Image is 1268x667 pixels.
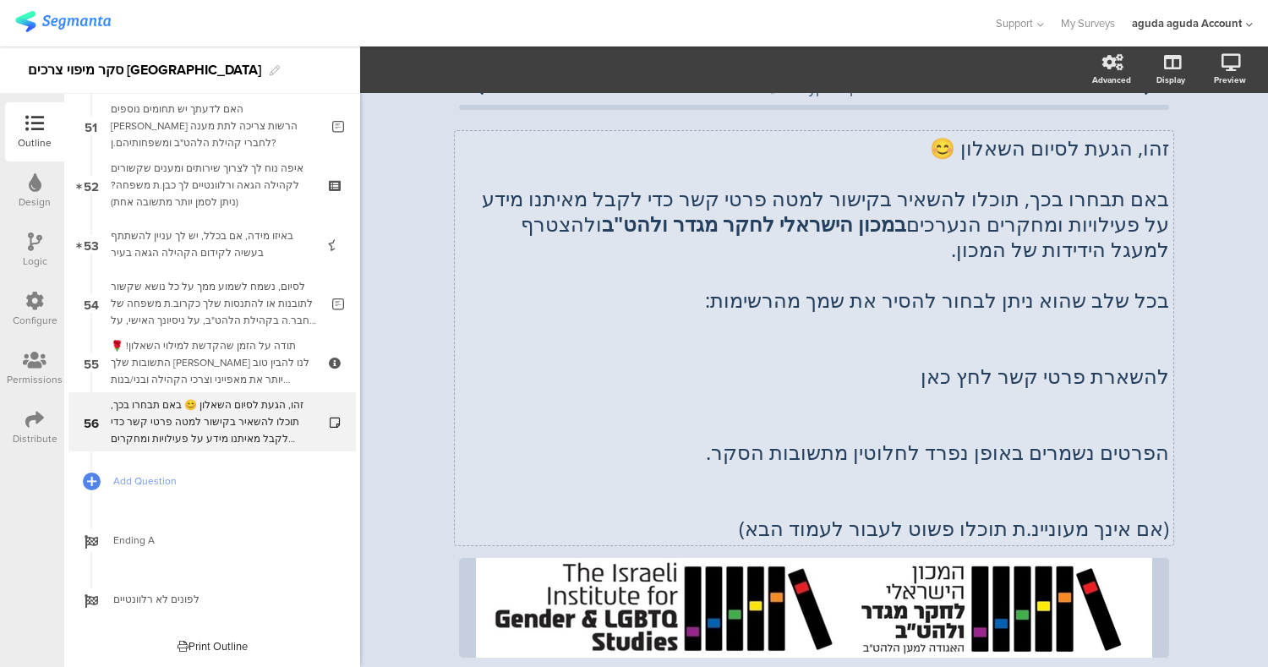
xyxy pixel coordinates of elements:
p: הפרטים נשמרים באופן נפרד לחלוטין מתשובות הסקר. [459,440,1169,465]
a: Ending A [68,511,356,570]
div: Advanced [1092,74,1131,86]
p: באם תבחרו בכך, תוכלו להשאיר בקישור למטה פרטי קשר כדי לקבל מאיתנו מידע על פעילויות ומחקרים הנערכים... [459,186,1169,262]
span: 55 [84,353,99,372]
span: 56 [84,413,99,431]
a: 56 זהו, הגעת לסיום השאלון 😊 באם תבחרו בכך, תוכלו להשאיר בקישור למטה פרטי קשר כדי לקבל מאיתנו מידע... [68,392,356,451]
div: באיזו מידה, אם בכלל, יש לך עניין להשתתף בעשיה לקידום הקהילה הגאה בעיר [111,227,313,261]
p: בכל שלב שהוא ניתן לבחור להסיר את שמך מהרשימות: [459,287,1169,313]
div: איפה נוח לך לצרוך שירותים ומענים שקשורים לקהילה הגאה ורלוונטיים לך כבן.ת משפחה? (ניתן לסמן יותר מ... [111,160,313,210]
p: (אם אינך מעוניינ.ת תוכלו פשוט לעבור לעמוד הבא) [459,516,1169,541]
a: 51 האם לדעתך יש תחומים נוספים [PERSON_NAME] הרשות צריכה לתת מענה לחברי קהילת הלהט"ב ומשפחותיהם.ן? [68,96,356,156]
a: 55 תודה על הזמן שהקדשת למילוי השאלון! 🌹התשובות שלך [PERSON_NAME] לנו להבין טוב יותר את מאפייני וצ... [68,333,356,392]
a: לפונים לא רלוונטיים [68,570,356,629]
span: Add Question [113,473,330,489]
a: 53 באיזו מידה, אם בכלל, יש לך עניין להשתתף בעשיה לקידום הקהילה הגאה בעיר [68,215,356,274]
div: Configure [13,313,57,328]
div: Distribute [13,431,57,446]
span: לפונים לא רלוונטיים [113,591,330,608]
p: להשארת פרטי קשר לחץ כאן [459,364,1169,389]
div: סקר מיפוי צרכים [GEOGRAPHIC_DATA] [28,57,261,84]
p: זהו, הגעת לסיום השאלון 😊 [459,135,1169,161]
a: 52 איפה נוח לך לצרוך שירותים ומענים שקשורים לקהילה הגאה ורלוונטיים לך כבן.ת משפחה? (ניתן לסמן יות... [68,156,356,215]
span: 51 [85,117,97,135]
strong: במכון הישראלי לחקר מגדר ולהט"ב [602,210,906,238]
div: Display [1156,74,1185,86]
div: תודה על הזמן שהקדשת למילוי השאלון! 🌹התשובות שלך יעזרו לנו להבין טוב יותר את מאפייני וצרכי הקהילה ... [111,337,313,388]
div: Design [19,194,51,210]
span: Ending A [113,532,330,549]
a: 54 לסיום, נשמח לשמוע ממך על כל נושא שקשור לתובנות או להתנסות שלך כקרוב.ת משפחה של חבר.ה בקהילת הל... [68,274,356,333]
div: לסיום, נשמח לשמוע ממך על כל נושא שקשור לתובנות או להתנסות שלך כקרוב.ת משפחה של חבר.ה בקהילת הלהט"... [111,278,320,329]
span: 53 [84,235,99,254]
div: Logic [23,254,47,269]
span: 54 [84,294,99,313]
div: Outline [18,135,52,150]
div: Print Outline [178,638,248,654]
div: האם לדעתך יש תחומים נוספים שבהם הרשות צריכה לתת מענה לחברי קהילת הלהט"ב ומשפחותיהם.ן? [111,101,320,151]
div: Preview [1214,74,1246,86]
img: segmanta logo [15,11,111,32]
span: Support [996,15,1033,31]
img: זהו, הגעת לסיום השאלון 😊 באם תבחרו בכך, תוכלו להשאיר בקישור למטה פרטי קשר כדי לקבל מאיתנו מידע על... [476,558,1152,658]
span: 52 [84,176,99,194]
div: aguda aguda Account [1132,15,1242,31]
div: זהו, הגעת לסיום השאלון 😊 באם תבחרו בכך, תוכלו להשאיר בקישור למטה פרטי קשר כדי לקבל מאיתנו מידע על... [111,396,313,447]
div: Permissions [7,372,63,387]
